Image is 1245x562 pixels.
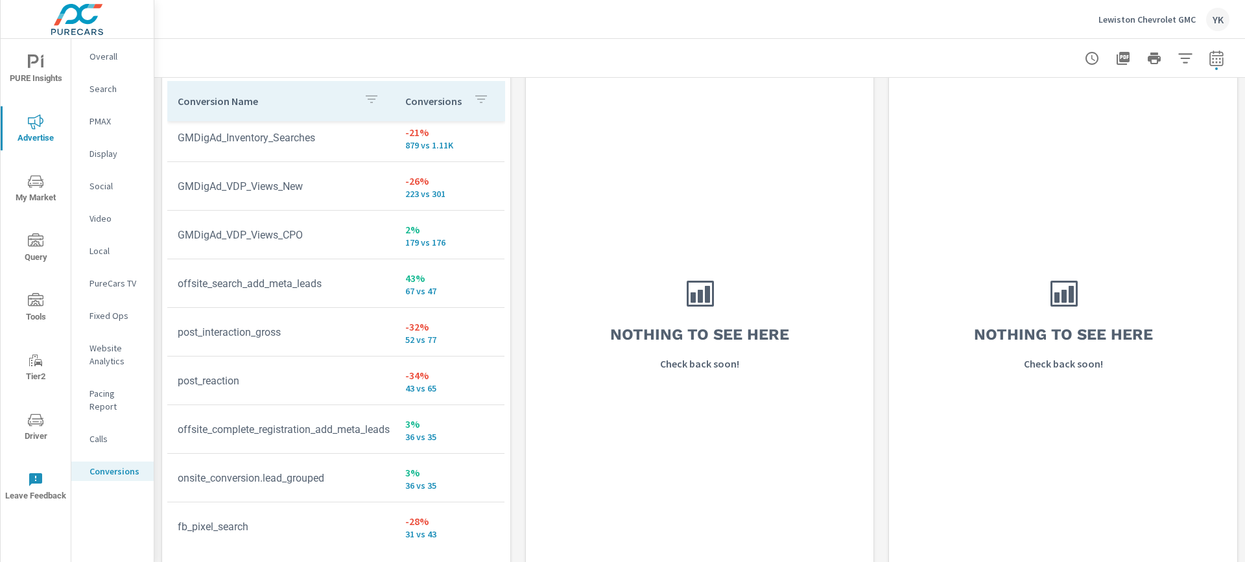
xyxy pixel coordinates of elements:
[405,189,494,199] p: 223 vs 301
[89,115,143,128] p: PMAX
[405,465,494,480] p: 3%
[405,95,463,108] p: Conversions
[167,121,395,154] td: GMDigAd_Inventory_Searches
[89,465,143,478] p: Conversions
[405,432,494,442] p: 36 vs 35
[71,462,154,481] div: Conversions
[178,95,353,108] p: Conversion Name
[89,309,143,322] p: Fixed Ops
[71,209,154,228] div: Video
[71,241,154,261] div: Local
[89,82,143,95] p: Search
[1206,8,1229,31] div: YK
[405,270,494,286] p: 43%
[1141,45,1167,71] button: Print Report
[405,237,494,248] p: 179 vs 176
[89,50,143,63] p: Overall
[71,338,154,371] div: Website Analytics
[71,429,154,449] div: Calls
[405,124,494,140] p: -21%
[1172,45,1198,71] button: Apply Filters
[405,222,494,237] p: 2%
[405,140,494,150] p: 879 vs 1,108
[405,368,494,383] p: -34%
[89,342,143,368] p: Website Analytics
[405,286,494,296] p: 67 vs 47
[71,384,154,416] div: Pacing Report
[5,472,67,504] span: Leave Feedback
[405,319,494,334] p: -32%
[5,233,67,265] span: Query
[89,387,143,413] p: Pacing Report
[89,244,143,257] p: Local
[405,513,494,529] p: -28%
[167,170,395,203] td: GMDigAd_VDP_Views_New
[89,180,143,193] p: Social
[167,267,395,300] td: offsite_search_add_meta_leads
[405,529,494,539] p: 31 vs 43
[405,334,494,345] p: 52 vs 77
[1,39,71,516] div: nav menu
[167,316,395,349] td: post_interaction_gross
[5,114,67,146] span: Advertise
[1098,14,1196,25] p: Lewiston Chevrolet GMC
[71,111,154,131] div: PMAX
[660,356,739,371] p: Check back soon!
[974,323,1153,345] h3: Nothing to see here
[610,323,789,345] h3: Nothing to see here
[71,176,154,196] div: Social
[405,416,494,432] p: 3%
[89,277,143,290] p: PureCars TV
[71,144,154,163] div: Display
[71,47,154,66] div: Overall
[5,412,67,444] span: Driver
[405,480,494,491] p: 36 vs 35
[89,212,143,225] p: Video
[167,510,395,543] td: fb_pixel_search
[1203,45,1229,71] button: Select Date Range
[1024,356,1103,371] p: Check back soon!
[5,353,67,384] span: Tier2
[89,432,143,445] p: Calls
[405,173,494,189] p: -26%
[167,364,395,397] td: post_reaction
[5,174,67,205] span: My Market
[167,218,395,252] td: GMDigAd_VDP_Views_CPO
[405,383,494,393] p: 43 vs 65
[89,147,143,160] p: Display
[5,293,67,325] span: Tools
[167,413,395,446] td: offsite_complete_registration_add_meta_leads
[71,79,154,99] div: Search
[1110,45,1136,71] button: "Export Report to PDF"
[5,54,67,86] span: PURE Insights
[71,306,154,325] div: Fixed Ops
[71,274,154,293] div: PureCars TV
[167,462,395,495] td: onsite_conversion.lead_grouped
